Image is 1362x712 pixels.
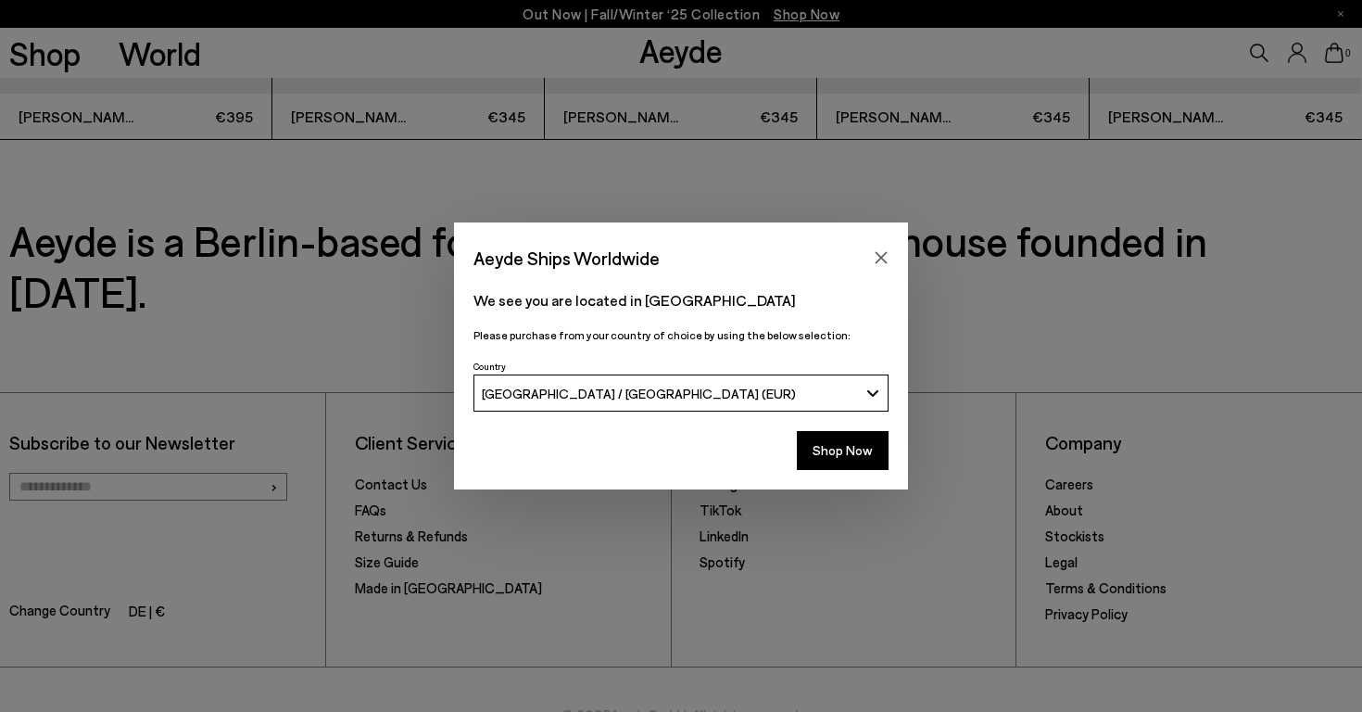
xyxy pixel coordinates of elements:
[867,244,895,272] button: Close
[797,431,889,470] button: Shop Now
[473,289,889,311] p: We see you are located in [GEOGRAPHIC_DATA]
[473,242,660,274] span: Aeyde Ships Worldwide
[473,361,506,372] span: Country
[482,386,796,401] span: [GEOGRAPHIC_DATA] / [GEOGRAPHIC_DATA] (EUR)
[473,326,889,344] p: Please purchase from your country of choice by using the below selection:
